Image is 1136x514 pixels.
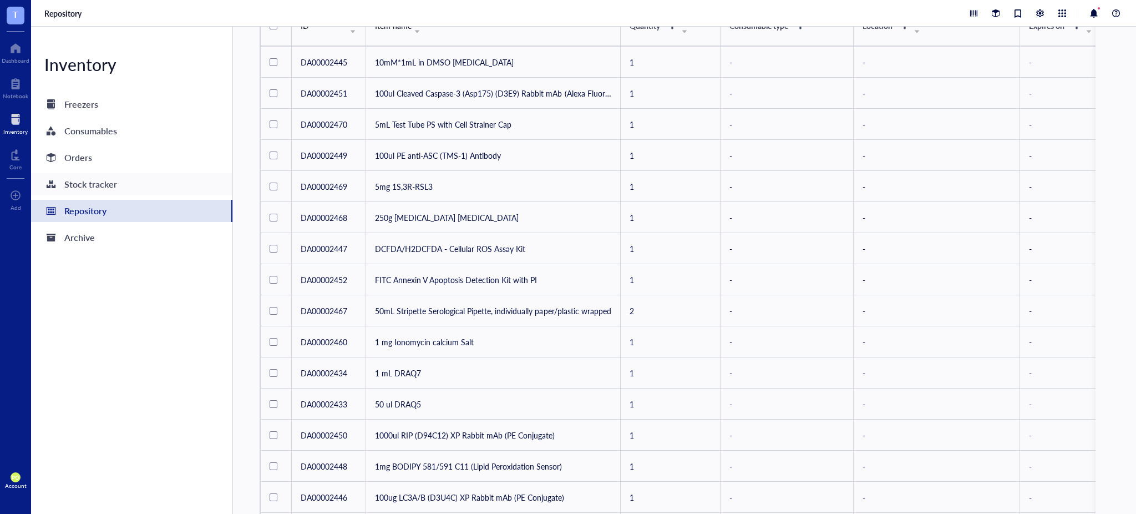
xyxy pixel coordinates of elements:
td: 1 [621,357,721,389]
td: 1 [621,171,721,202]
div: - [863,56,1011,68]
td: 1 [621,78,721,109]
td: 1 [621,420,721,451]
td: - [721,47,854,78]
td: - [1020,264,1120,295]
td: - [1020,389,1120,420]
td: 100ul PE anti-ASC (TMS-1) Antibody [366,140,621,171]
div: Archive [64,230,95,245]
td: 1 [621,326,721,357]
td: 100ug LC3A/B (D3U4C) XP Rabbit mAb (PE Conjugate) [366,482,621,513]
td: - [1020,140,1120,171]
div: Notebook [3,93,28,99]
div: Core [9,164,22,170]
div: - [863,211,1011,224]
td: 100ul Cleaved Caspase-3 (Asp175) (D3E9) Rabbit mAb (Alexa Fluor 647 Conjugate) [366,78,621,109]
td: - [1020,451,1120,482]
div: - [863,460,1011,472]
td: - [721,451,854,482]
td: DA00002467 [292,295,366,326]
a: Inventory [3,110,28,135]
div: Orders [64,150,92,165]
td: DA00002450 [292,420,366,451]
td: 1mg BODIPY 581/591 C11 (Lipid Peroxidation Sensor) [366,451,621,482]
td: DA00002434 [292,357,366,389]
td: DA00002468 [292,202,366,233]
div: - [863,180,1011,193]
td: 1 [621,389,721,420]
td: 1 [621,109,721,140]
td: DA00002469 [292,171,366,202]
div: - [863,367,1011,379]
td: 50mL Stripette Serological Pipette, individually paper/plastic wrapped [366,295,621,326]
td: 1 mL DRAQ7 [366,357,621,389]
td: - [721,109,854,140]
td: DA00002445 [292,47,366,78]
td: - [721,171,854,202]
a: Stock tracker [31,173,232,195]
a: Repository [44,8,84,18]
div: - [863,149,1011,162]
a: Archive [31,226,232,249]
td: DA00002460 [292,326,366,357]
td: 1 [621,140,721,171]
td: 1 [621,451,721,482]
div: Dashboard [2,57,29,64]
a: Notebook [3,75,28,99]
div: Repository [64,203,106,219]
a: Freezers [31,93,232,115]
div: - [863,243,1011,255]
div: - [863,429,1011,441]
td: 1 [621,264,721,295]
td: DA00002448 [292,451,366,482]
td: - [721,420,854,451]
td: - [721,140,854,171]
div: Stock tracker [64,177,117,192]
span: T [13,7,18,21]
td: DA00002433 [292,389,366,420]
td: DA00002451 [292,78,366,109]
td: 5mL Test Tube PS with Cell Strainer Cap [366,109,621,140]
td: 250g [MEDICAL_DATA] [MEDICAL_DATA] [366,202,621,233]
a: Core [9,146,22,170]
td: DCFDA/H2DCFDA - Cellular ROS Assay Kit [366,233,621,264]
a: Repository [31,200,232,222]
td: - [721,78,854,109]
td: DA00002447 [292,233,366,264]
td: - [721,357,854,389]
div: - [863,87,1011,99]
td: - [721,389,854,420]
div: - [863,491,1011,503]
div: Inventory [3,128,28,135]
td: - [1020,202,1120,233]
td: - [721,326,854,357]
td: 10mM*1mL in DMSO [MEDICAL_DATA] [366,47,621,78]
span: PO [12,474,19,481]
td: - [1020,482,1120,513]
td: - [721,264,854,295]
td: - [721,233,854,264]
td: - [1020,326,1120,357]
div: Consumables [64,123,117,139]
div: - [863,398,1011,410]
td: 1 [621,202,721,233]
td: - [1020,109,1120,140]
a: Orders [31,147,232,169]
td: - [1020,357,1120,389]
td: 1 [621,233,721,264]
div: - [863,274,1011,286]
div: Add [11,204,21,211]
div: Freezers [64,97,98,112]
td: 50 ul DRAQ5 [366,389,621,420]
td: 1 [621,47,721,78]
td: DA00002470 [292,109,366,140]
td: DA00002449 [292,140,366,171]
td: - [721,482,854,513]
div: Account [5,482,27,489]
td: - [721,202,854,233]
td: 1000ul RIP (D94C12) XP Rabbit mAb (PE Conjugate) [366,420,621,451]
td: 1 mg Ionomycin calcium Salt [366,326,621,357]
div: - [863,336,1011,348]
div: - [863,118,1011,130]
td: - [1020,420,1120,451]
